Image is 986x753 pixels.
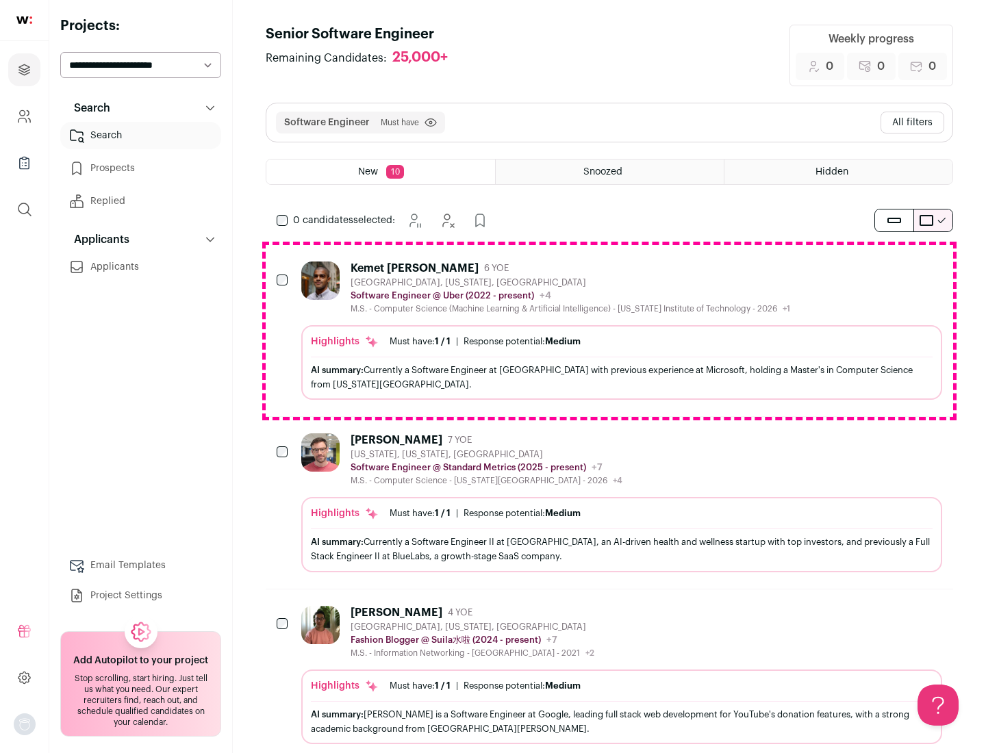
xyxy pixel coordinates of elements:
span: +4 [540,291,551,301]
span: 1 / 1 [435,509,451,518]
button: Software Engineer [284,116,370,129]
div: M.S. - Computer Science (Machine Learning & Artificial Intelligence) - [US_STATE] Institute of Te... [351,303,790,314]
ul: | [390,508,581,519]
span: +7 [546,635,557,645]
span: Medium [545,337,581,346]
a: Snoozed [496,159,724,184]
img: ebffc8b94a612106133ad1a79c5dcc917f1f343d62299c503ebb759c428adb03.jpg [301,606,340,644]
span: 0 [826,58,833,75]
div: Must have: [390,680,451,691]
div: Highlights [311,679,379,693]
span: 7 YOE [448,435,472,446]
p: Search [66,100,110,116]
button: Search [60,94,221,122]
div: [GEOGRAPHIC_DATA], [US_STATE], [GEOGRAPHIC_DATA] [351,277,790,288]
span: 6 YOE [484,263,509,274]
img: 92c6d1596c26b24a11d48d3f64f639effaf6bd365bf059bea4cfc008ddd4fb99.jpg [301,433,340,472]
span: Hidden [816,167,848,177]
div: M.S. - Computer Science - [US_STATE][GEOGRAPHIC_DATA] - 2026 [351,475,622,486]
div: [GEOGRAPHIC_DATA], [US_STATE], [GEOGRAPHIC_DATA] [351,622,594,633]
div: Response potential: [464,508,581,519]
button: Snooze [401,207,428,234]
button: Hide [433,207,461,234]
a: Kemet [PERSON_NAME] 6 YOE [GEOGRAPHIC_DATA], [US_STATE], [GEOGRAPHIC_DATA] Software Engineer @ Ub... [301,261,942,400]
a: Company and ATS Settings [8,100,40,133]
span: selected: [293,214,395,227]
iframe: Help Scout Beacon - Open [918,685,959,726]
span: 10 [386,165,404,179]
button: Applicants [60,226,221,253]
span: Medium [545,681,581,690]
img: wellfound-shorthand-0d5821cbd27db2630d0214b213865d53afaa358527fdda9d0ea32b1df1b89c2c.svg [16,16,32,24]
span: 0 [877,58,885,75]
a: Projects [8,53,40,86]
div: Kemet [PERSON_NAME] [351,261,479,275]
span: 1 / 1 [435,681,451,690]
div: 25,000+ [392,49,448,66]
button: Open dropdown [14,713,36,735]
h2: Projects: [60,16,221,36]
div: Highlights [311,507,379,520]
a: Hidden [724,159,952,184]
span: 4 YOE [448,607,472,618]
span: AI summary: [311,710,364,719]
a: Email Templates [60,552,221,579]
a: [PERSON_NAME] 4 YOE [GEOGRAPHIC_DATA], [US_STATE], [GEOGRAPHIC_DATA] Fashion Blogger @ Suila水啦 (2... [301,606,942,744]
span: 1 / 1 [435,337,451,346]
div: Currently a Software Engineer II at [GEOGRAPHIC_DATA], an AI-driven health and wellness startup w... [311,535,933,563]
p: Software Engineer @ Uber (2022 - present) [351,290,534,301]
h2: Add Autopilot to your project [73,654,208,667]
a: Replied [60,188,221,215]
span: +1 [783,305,790,313]
div: Currently a Software Engineer at [GEOGRAPHIC_DATA] with previous experience at Microsoft, holding... [311,363,933,392]
div: [PERSON_NAME] is a Software Engineer at Google, leading full stack web development for YouTube's ... [311,707,933,736]
div: Stop scrolling, start hiring. Just tell us what you need. Our expert recruiters find, reach out, ... [69,673,212,728]
img: 927442a7649886f10e33b6150e11c56b26abb7af887a5a1dd4d66526963a6550.jpg [301,261,340,300]
span: Must have [381,117,419,128]
span: 0 candidates [293,216,353,225]
ul: | [390,336,581,347]
span: +7 [592,463,603,472]
h1: Senior Software Engineer [266,25,462,44]
span: 0 [928,58,936,75]
span: +4 [613,476,622,485]
a: Prospects [60,155,221,182]
p: Fashion Blogger @ Suila水啦 (2024 - present) [351,635,541,646]
p: Applicants [66,231,129,248]
div: [US_STATE], [US_STATE], [GEOGRAPHIC_DATA] [351,449,622,460]
div: [PERSON_NAME] [351,433,442,447]
ul: | [390,680,581,691]
a: Search [60,122,221,149]
a: [PERSON_NAME] 7 YOE [US_STATE], [US_STATE], [GEOGRAPHIC_DATA] Software Engineer @ Standard Metric... [301,433,942,572]
span: AI summary: [311,537,364,546]
div: Must have: [390,508,451,519]
div: [PERSON_NAME] [351,606,442,620]
div: M.S. - Information Networking - [GEOGRAPHIC_DATA] - 2021 [351,648,594,659]
p: Software Engineer @ Standard Metrics (2025 - present) [351,462,586,473]
span: Medium [545,509,581,518]
div: Weekly progress [829,31,914,47]
span: New [358,167,378,177]
div: Response potential: [464,336,581,347]
span: AI summary: [311,366,364,374]
span: +2 [585,649,594,657]
a: Add Autopilot to your project Stop scrolling, start hiring. Just tell us what you need. Our exper... [60,631,221,737]
img: nopic.png [14,713,36,735]
a: Company Lists [8,146,40,179]
a: Project Settings [60,582,221,609]
button: All filters [881,112,944,133]
div: Must have: [390,336,451,347]
span: Snoozed [583,167,622,177]
div: Response potential: [464,680,581,691]
span: Remaining Candidates: [266,50,387,66]
a: Applicants [60,253,221,281]
button: Add to Prospects [466,207,494,234]
div: Highlights [311,335,379,348]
